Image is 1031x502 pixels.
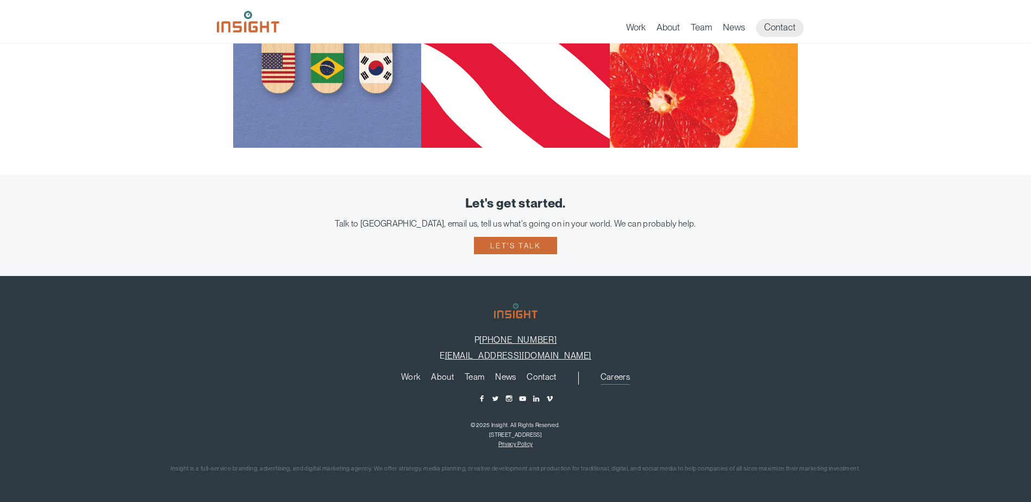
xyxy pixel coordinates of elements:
[495,373,516,385] a: News
[505,394,513,403] a: Instagram
[494,303,538,318] img: Insight Marketing Design
[16,463,1015,475] p: Insight is a full-service branding, advertising, and digital marketing agency. We offer strategy,...
[532,394,540,403] a: LinkedIn
[431,373,454,385] a: About
[756,19,804,37] a: Contact
[601,373,630,385] a: Careers
[491,394,499,403] a: Twitter
[445,350,591,361] a: [EMAIL_ADDRESS][DOMAIN_NAME]
[626,22,646,37] a: Work
[518,394,527,403] a: YouTube
[16,197,1015,211] div: Let's get started.
[217,11,279,33] img: Insight Marketing Design
[465,373,484,385] a: Team
[691,22,712,37] a: Team
[16,335,1015,345] p: P
[16,420,1015,440] p: ©2025 Insight. All Rights Reserved. [STREET_ADDRESS]
[496,441,535,447] nav: copyright navigation menu
[626,19,815,37] nav: primary navigation menu
[479,335,557,345] a: [PHONE_NUMBER]
[16,350,1015,361] p: E
[595,372,635,385] nav: secondary navigation menu
[498,441,533,447] a: Privacy Policy
[546,394,554,403] a: Vimeo
[723,22,745,37] a: News
[478,394,486,403] a: Facebook
[401,373,420,385] a: Work
[16,218,1015,229] div: Talk to [GEOGRAPHIC_DATA], email us, tell us what's going on in your world. We can probably help.
[657,22,680,37] a: About
[474,237,557,254] a: Let's talk
[396,372,579,385] nav: primary navigation menu
[527,373,556,385] a: Contact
